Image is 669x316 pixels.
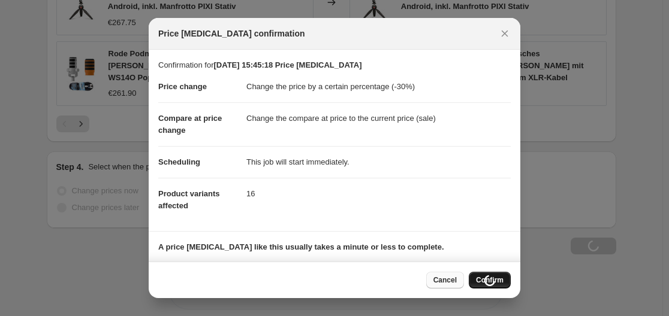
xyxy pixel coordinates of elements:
span: Scheduling [158,157,200,166]
b: A price [MEDICAL_DATA] like this usually takes a minute or less to complete. [158,242,444,251]
dd: Change the compare at price to the current price (sale) [246,102,511,134]
p: Confirmation for [158,59,511,71]
dd: Change the price by a certain percentage (-30%) [246,71,511,102]
b: [DATE] 15:45:18 Price [MEDICAL_DATA] [213,60,361,69]
span: Price [MEDICAL_DATA] confirmation [158,28,305,39]
button: Close [496,25,513,42]
span: Compare at price change [158,114,222,135]
dd: 16 [246,178,511,209]
span: Product variants affected [158,189,220,210]
button: Cancel [426,272,464,288]
span: Price change [158,82,207,91]
dd: This job will start immediately. [246,146,511,178]
span: Cancel [433,275,457,285]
